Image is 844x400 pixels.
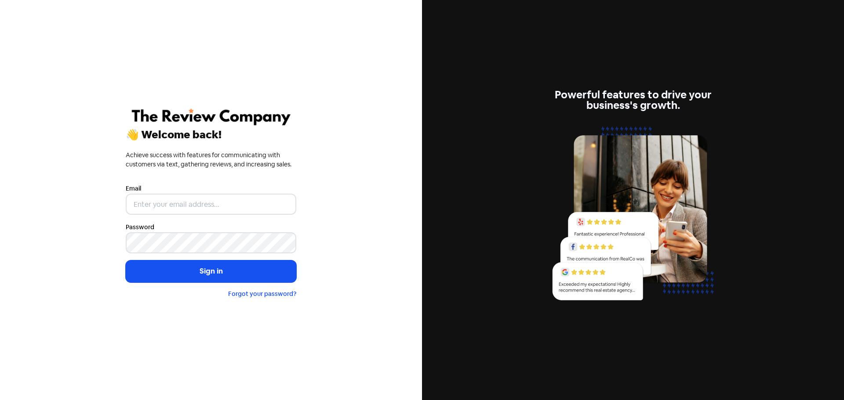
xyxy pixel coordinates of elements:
div: 👋 Welcome back! [126,130,296,140]
label: Email [126,184,141,193]
a: Forgot your password? [228,290,296,298]
button: Sign in [126,260,296,282]
input: Enter your email address... [126,194,296,215]
img: reviews [548,121,718,310]
div: Powerful features to drive your business's growth. [548,90,718,111]
div: Achieve success with features for communicating with customers via text, gathering reviews, and i... [126,151,296,169]
label: Password [126,223,154,232]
